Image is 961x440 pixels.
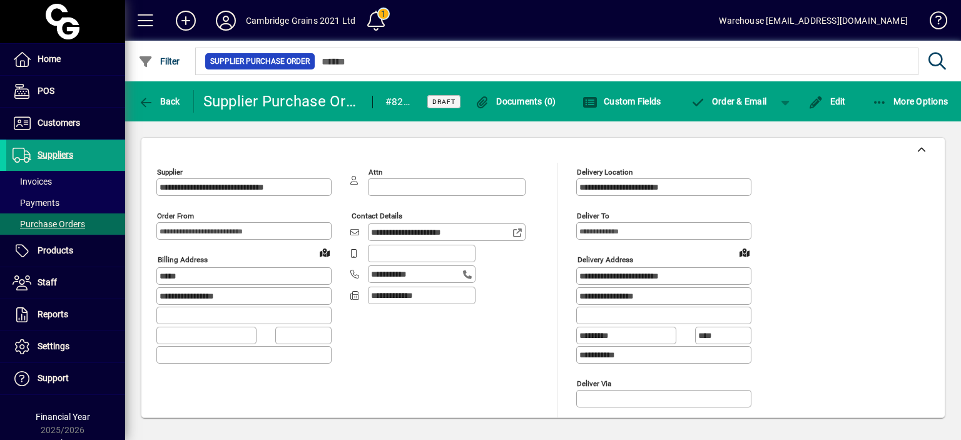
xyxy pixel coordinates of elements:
[6,44,125,75] a: Home
[138,96,180,106] span: Back
[135,50,183,73] button: Filter
[579,90,664,113] button: Custom Fields
[38,150,73,160] span: Suppliers
[690,96,766,106] span: Order & Email
[432,98,455,106] span: Draft
[38,86,54,96] span: POS
[13,198,59,208] span: Payments
[38,245,73,255] span: Products
[6,76,125,107] a: POS
[808,96,846,106] span: Edit
[684,90,773,113] button: Order & Email
[36,412,90,422] span: Financial Year
[38,54,61,64] span: Home
[805,90,849,113] button: Edit
[38,118,80,128] span: Customers
[38,277,57,287] span: Staff
[6,267,125,299] a: Staff
[6,235,125,267] a: Products
[38,309,68,319] span: Reports
[166,9,206,32] button: Add
[475,96,556,106] span: Documents (0)
[6,299,125,330] a: Reports
[6,331,125,362] a: Settings
[577,168,633,177] mat-label: Delivery Location
[385,92,412,112] div: #8224
[246,11,355,31] div: Cambridge Grains 2021 Ltd
[872,96,948,106] span: More Options
[369,168,382,177] mat-label: Attn
[577,379,611,387] mat-label: Deliver via
[157,168,183,177] mat-label: Supplier
[6,171,125,192] a: Invoices
[869,90,952,113] button: More Options
[315,242,335,262] a: View on map
[735,242,755,262] a: View on map
[38,373,69,383] span: Support
[6,363,125,394] a: Support
[13,219,85,229] span: Purchase Orders
[582,96,661,106] span: Custom Fields
[6,108,125,139] a: Customers
[38,341,69,351] span: Settings
[577,212,609,220] mat-label: Deliver To
[719,11,908,31] div: Warehouse [EMAIL_ADDRESS][DOMAIN_NAME]
[210,55,310,68] span: Supplier Purchase Order
[472,90,559,113] button: Documents (0)
[138,56,180,66] span: Filter
[135,90,183,113] button: Back
[125,90,194,113] app-page-header-button: Back
[157,212,194,220] mat-label: Order from
[6,192,125,213] a: Payments
[206,9,246,32] button: Profile
[203,91,360,111] div: Supplier Purchase Order
[6,213,125,235] a: Purchase Orders
[920,3,945,43] a: Knowledge Base
[13,177,52,187] span: Invoices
